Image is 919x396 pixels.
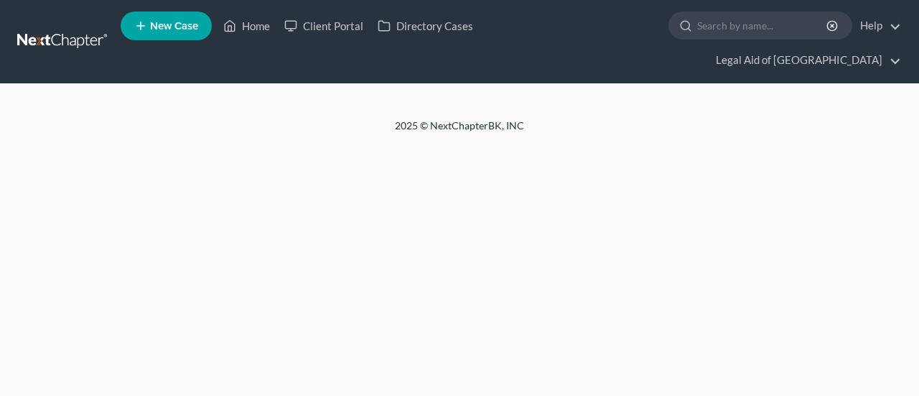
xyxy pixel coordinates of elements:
a: Help [853,13,901,39]
a: Home [216,13,277,39]
input: Search by name... [697,12,829,39]
a: Directory Cases [370,13,480,39]
a: Legal Aid of [GEOGRAPHIC_DATA] [709,47,901,73]
div: 2025 © NextChapterBK, INC [50,119,869,144]
span: New Case [150,21,198,32]
a: Client Portal [277,13,370,39]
